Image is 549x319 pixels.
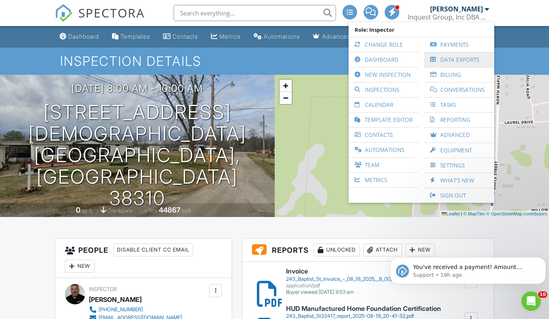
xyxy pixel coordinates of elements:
a: Sign Out [428,188,490,203]
a: [PHONE_NUMBER] [89,306,182,314]
a: Conversations [428,82,490,97]
div: [PHONE_NUMBER] [99,306,143,313]
a: Automations (Advanced) [250,29,303,44]
a: Reporting [428,113,490,127]
img: The Best Home Inspection Software - Spectora [55,4,73,22]
a: Template Editor [353,113,415,127]
div: 44867 [159,206,181,214]
span: sq.ft. [182,208,192,214]
span: + [283,80,288,91]
div: application/pdf [286,282,451,289]
a: © MapTiler [463,211,485,216]
input: Search everything... [174,5,336,21]
h1: [STREET_ADDRESS][DEMOGRAPHIC_DATA] [GEOGRAPHIC_DATA], [GEOGRAPHIC_DATA] 38310 [13,102,262,209]
div: Unlocked [314,243,360,256]
a: Dashboard [56,29,102,44]
span: SPECTORA [78,4,145,21]
a: Team [353,158,415,172]
h6: Invoice [286,268,451,275]
span: Lot Size [140,208,157,214]
span: sq. ft. [82,208,93,214]
a: Payments [428,37,490,52]
a: New Inspection [353,67,415,82]
div: Buyer viewed [DATE] 9:53 am [286,289,451,295]
a: Tasks [428,98,490,112]
h3: People [55,239,232,278]
span: Role: Inspector [353,22,490,37]
div: Inquest Group, Inc DBA National Property Inspections [408,13,489,21]
iframe: Intercom notifications message [387,240,549,297]
a: Equipment [428,143,490,158]
div: Attach [363,243,402,256]
iframe: Intercom live chat [521,291,541,311]
a: What's New [428,173,490,188]
a: Metrics [353,173,415,187]
div: Automations [264,33,300,40]
div: [PERSON_NAME] [89,293,142,306]
a: Billing [428,67,490,82]
a: Leaflet [441,211,460,216]
h3: Reports [242,239,493,262]
a: Templates [109,29,153,44]
div: New [65,260,95,273]
div: 243_Baptist_St_Invoice_-_08_19_2025__8_00_am_-_243_Baptist_St.pdf [286,276,451,282]
div: Advanced [322,33,351,40]
div: 0 [76,206,80,214]
div: Contacts [172,33,198,40]
a: Contacts [160,29,201,44]
span: − [283,93,288,103]
a: Data Exports [428,52,490,67]
a: Change Role [353,37,415,52]
h3: [DATE] 8:00 am - 10:00 am [71,83,203,94]
a: Metrics [208,29,244,44]
div: Dashboard [68,33,99,40]
a: Zoom in [280,80,292,92]
h1: Inspection Details [60,54,489,68]
a: Calendar [353,98,415,112]
div: Templates [121,33,150,40]
a: Advanced [428,128,490,143]
a: Settings [428,158,490,173]
a: Automations [353,143,415,157]
span: crawlspace [108,208,133,214]
a: © OpenStreetMap contributors [487,211,547,216]
span: | [461,211,462,216]
h6: HUD Manufactured Home Foundation Certification [286,305,441,312]
div: [PERSON_NAME] [430,5,483,13]
a: Dashboard [353,52,415,67]
a: Zoom out [280,92,292,104]
div: Disable Client CC Email [113,243,193,256]
div: Metrics [220,33,241,40]
span: 10 [538,291,547,298]
a: SPECTORA [55,11,145,28]
a: Inspections [353,82,415,97]
a: Invoice 243_Baptist_St_Invoice_-_08_19_2025__8_00_am_-_243_Baptist_St.pdf application/pdf Buyer v... [286,268,451,295]
a: Advanced [310,29,354,44]
span: Inspector [89,286,117,292]
a: Contacts [353,128,415,142]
